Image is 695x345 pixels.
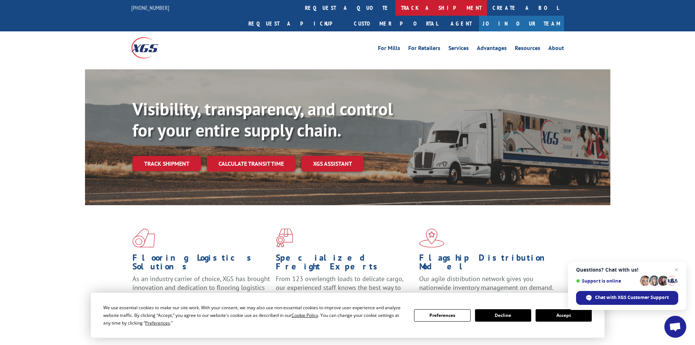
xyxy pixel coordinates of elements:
[576,278,637,284] span: Support is online
[132,275,270,300] span: As an industry carrier of choice, XGS has brought innovation and dedication to flooring logistics...
[103,304,405,327] div: We use essential cookies to make our site work. With your consent, we may also use non-essential ...
[419,275,553,292] span: Our agile distribution network gives you nationwide inventory management on demand.
[276,275,414,307] p: From 123 overlength loads to delicate cargo, our experienced staff knows the best way to move you...
[276,229,293,248] img: xgs-icon-focused-on-flooring-red
[548,45,564,53] a: About
[243,16,348,31] a: Request a pickup
[477,45,507,53] a: Advantages
[301,156,364,172] a: XGS ASSISTANT
[576,291,678,305] div: Chat with XGS Customer Support
[91,293,605,338] div: Cookie Consent Prompt
[672,265,681,274] span: Close chat
[448,45,469,53] a: Services
[348,16,443,31] a: Customer Portal
[291,312,318,318] span: Cookie Policy
[132,97,393,141] b: Visibility, transparency, and control for your entire supply chain.
[475,309,531,322] button: Decline
[443,16,479,31] a: Agent
[414,309,470,322] button: Preferences
[408,45,440,53] a: For Retailers
[276,253,414,275] h1: Specialized Freight Experts
[145,320,170,326] span: Preferences
[378,45,400,53] a: For Mills
[576,267,678,273] span: Questions? Chat with us!
[419,253,557,275] h1: Flagship Distribution Model
[515,45,540,53] a: Resources
[479,16,564,31] a: Join Our Team
[131,4,169,11] a: [PHONE_NUMBER]
[536,309,592,322] button: Accept
[132,229,155,248] img: xgs-icon-total-supply-chain-intelligence-red
[419,229,444,248] img: xgs-icon-flagship-distribution-model-red
[132,156,201,171] a: Track shipment
[595,294,669,301] span: Chat with XGS Customer Support
[132,253,270,275] h1: Flooring Logistics Solutions
[207,156,296,172] a: Calculate transit time
[664,316,686,338] div: Open chat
